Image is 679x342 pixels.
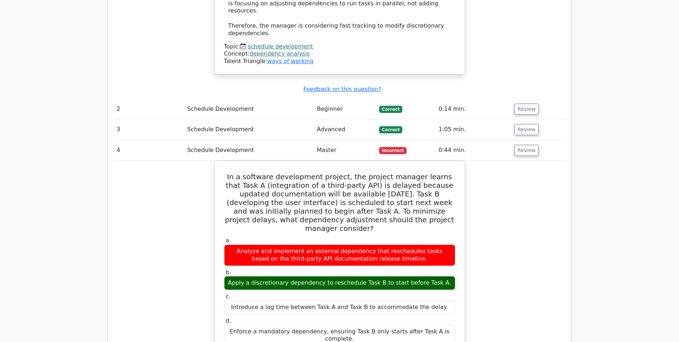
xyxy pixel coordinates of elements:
[184,119,314,140] td: Schedule Development
[226,237,231,244] span: a.
[114,119,184,140] td: 3
[224,43,455,51] div: Topic:
[184,99,314,119] td: Schedule Development
[249,50,310,57] a: dependency analysis
[314,140,376,161] td: Master
[314,119,376,140] td: Advanced
[223,172,456,233] h5: In a software development project, the project manager learns that Task A (integration of a third...
[514,104,539,115] button: Review
[267,58,314,65] a: ways of working
[379,126,402,133] span: Correct
[436,99,511,119] td: 0:14 min.
[114,140,184,161] td: 4
[224,300,455,314] div: Introduce a lag time between Task A and Task B to accommodate the delay.
[224,43,455,65] div: Talent Triangle:
[224,244,455,266] div: Analyze and implement an external dependency that reschedules tasks based on the third-party API ...
[314,99,376,119] td: Beginner
[184,140,314,161] td: Schedule Development
[379,147,407,154] span: Incorrect
[226,269,231,276] span: b.
[224,50,455,58] div: Concept:
[436,119,511,140] td: 1:05 min.
[226,317,231,324] span: d.
[303,86,381,92] a: Feedback on this question?
[436,140,511,161] td: 0:44 min.
[248,43,313,50] a: schedule development
[226,293,231,300] span: c.
[114,99,184,119] td: 2
[514,145,539,156] button: Review
[379,106,402,113] span: Correct
[514,124,539,135] button: Review
[224,276,455,290] div: Apply a discretionary dependency to reschedule Task B to start before Task A.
